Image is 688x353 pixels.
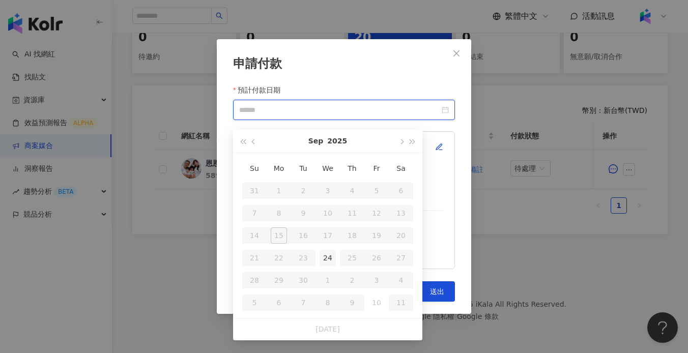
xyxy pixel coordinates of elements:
[419,281,455,302] button: 送出
[430,287,444,296] span: 送出
[242,157,267,180] th: Su
[316,247,340,269] td: 2025-09-24
[291,157,316,180] th: Tu
[308,130,324,153] button: Sep
[233,84,288,96] label: 預計付款日期
[267,157,291,180] th: Mo
[316,157,340,180] th: We
[320,250,336,266] div: 24
[239,104,440,115] input: 預計付款日期
[233,55,455,73] div: 申請付款
[340,157,364,180] th: Th
[452,49,461,57] span: close
[368,295,385,311] div: 10
[364,157,389,180] th: Fr
[446,43,467,64] button: Close
[364,291,389,314] td: 2025-10-10
[389,157,413,180] th: Sa
[327,130,347,153] button: 2025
